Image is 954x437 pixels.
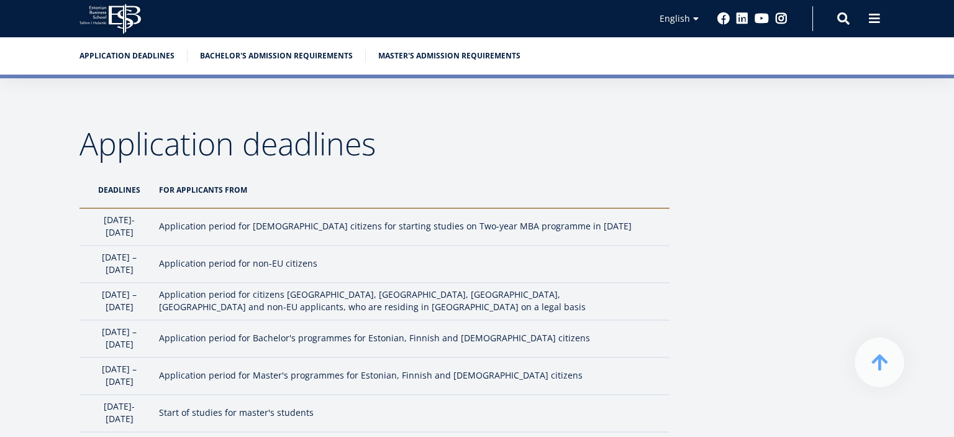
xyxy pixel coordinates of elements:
td: Application period for citizens [GEOGRAPHIC_DATA], [GEOGRAPHIC_DATA], [GEOGRAPHIC_DATA], [GEOGRAP... [153,283,670,320]
a: Youtube [755,12,769,25]
a: Bachelor's admission requirements [200,50,353,62]
td: Application period for [DEMOGRAPHIC_DATA] citizens for starting studies on Two-year MBA programme... [153,208,670,246]
a: Linkedin [736,12,748,25]
a: Facebook [717,12,730,25]
td: Application period for non-EU citizens [153,246,670,283]
td: [DATE] – [DATE] [79,283,153,320]
th: For applicants from [153,172,670,208]
td: Start of studies for master's students [153,395,670,432]
p: Application period for Bachelor's programmes for Estonian, Finnish and [DEMOGRAPHIC_DATA] citizens [159,332,657,344]
a: Instagram [775,12,788,25]
td: [DATE]- [DATE] [79,208,153,246]
a: Master's admission requirements [378,50,520,62]
h2: Application deadlines [79,128,670,159]
td: [DATE] – [DATE] [79,320,153,357]
td: [DATE] – [DATE] [79,246,153,283]
td: [DATE]-[DATE] [79,395,153,432]
td: Application period for Master's programmes for Estonian, Finnish and [DEMOGRAPHIC_DATA] citizens [153,357,670,395]
a: Application deadlines [79,50,175,62]
p: DeadlineS [92,184,147,196]
td: [DATE] – [DATE] [79,357,153,395]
